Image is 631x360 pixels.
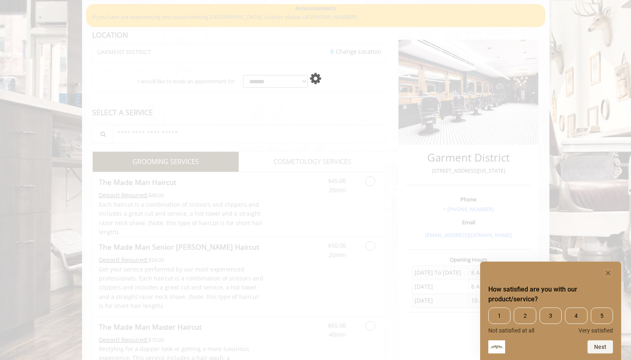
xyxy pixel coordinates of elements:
[588,340,613,353] button: Next question
[540,308,562,324] span: 3
[579,327,613,334] span: Very satisfied
[591,308,613,324] span: 5
[488,285,613,304] h2: How satisfied are you with our product/service? Select an option from 1 to 5, with 1 being Not sa...
[565,308,587,324] span: 4
[488,327,534,334] span: Not satisfied at all
[488,268,613,353] div: How satisfied are you with our product/service? Select an option from 1 to 5, with 1 being Not sa...
[488,308,510,324] span: 1
[488,308,613,334] div: How satisfied are you with our product/service? Select an option from 1 to 5, with 1 being Not sa...
[603,268,613,278] button: Hide survey
[514,308,536,324] span: 2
